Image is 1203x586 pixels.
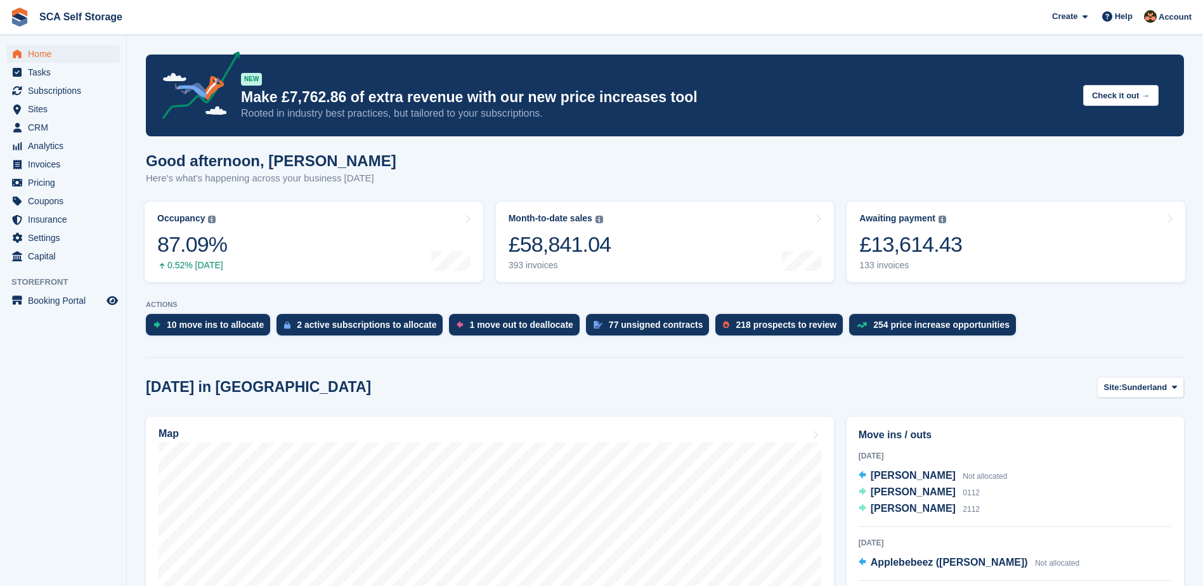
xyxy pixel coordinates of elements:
[509,260,611,271] div: 393 invoices
[594,321,602,329] img: contract_signature_icon-13c848040528278c33f63329250d36e43548de30e8caae1d1a13099fd9432cc5.svg
[28,119,104,136] span: CRM
[859,260,962,271] div: 133 invoices
[849,314,1022,342] a: 254 price increase opportunities
[241,107,1073,120] p: Rooted in industry best practices, but tailored to your subscriptions.
[939,216,946,223] img: icon-info-grey-7440780725fd019a000dd9b08b2336e03edf1995a4989e88bcd33f0948082b44.svg
[241,88,1073,107] p: Make £7,762.86 of extra revenue with our new price increases tool
[28,45,104,63] span: Home
[857,322,867,328] img: price_increase_opportunities-93ffe204e8149a01c8c9dc8f82e8f89637d9d84a8eef4429ea346261dce0b2c0.svg
[6,192,120,210] a: menu
[145,202,483,282] a: Occupancy 87.09% 0.52% [DATE]
[6,229,120,247] a: menu
[859,427,1172,443] h2: Move ins / outs
[963,472,1007,481] span: Not allocated
[496,202,835,282] a: Month-to-date sales £58,841.04 393 invoices
[1104,381,1122,394] span: Site:
[28,292,104,309] span: Booking Portal
[157,213,205,224] div: Occupancy
[146,301,1184,309] p: ACTIONS
[28,137,104,155] span: Analytics
[859,213,935,224] div: Awaiting payment
[469,320,573,330] div: 1 move out to deallocate
[859,231,962,257] div: £13,614.43
[6,137,120,155] a: menu
[28,63,104,81] span: Tasks
[34,6,127,27] a: SCA Self Storage
[1115,10,1133,23] span: Help
[10,8,29,27] img: stora-icon-8386f47178a22dfd0bd8f6a31ec36ba5ce8667c1dd55bd0f319d3a0aa187defe.svg
[1159,11,1192,23] span: Account
[736,320,836,330] div: 218 prospects to review
[859,468,1008,485] a: [PERSON_NAME] Not allocated
[6,119,120,136] a: menu
[284,321,290,329] img: active_subscription_to_allocate_icon-d502201f5373d7db506a760aba3b589e785aa758c864c3986d89f69b8ff3...
[276,314,449,342] a: 2 active subscriptions to allocate
[28,229,104,247] span: Settings
[6,82,120,100] a: menu
[871,557,1028,568] span: Applebebeez ([PERSON_NAME])
[28,174,104,192] span: Pricing
[449,314,585,342] a: 1 move out to deallocate
[847,202,1185,282] a: Awaiting payment £13,614.43 133 invoices
[859,555,1080,571] a: Applebebeez ([PERSON_NAME]) Not allocated
[105,293,120,308] a: Preview store
[6,247,120,265] a: menu
[159,428,179,439] h2: Map
[609,320,703,330] div: 77 unsigned contracts
[28,211,104,228] span: Insurance
[208,216,216,223] img: icon-info-grey-7440780725fd019a000dd9b08b2336e03edf1995a4989e88bcd33f0948082b44.svg
[1083,85,1159,106] button: Check it out →
[873,320,1010,330] div: 254 price increase opportunities
[146,314,276,342] a: 10 move ins to allocate
[1122,381,1167,394] span: Sunderland
[859,501,980,518] a: [PERSON_NAME] 2112
[241,73,262,86] div: NEW
[167,320,264,330] div: 10 move ins to allocate
[297,320,436,330] div: 2 active subscriptions to allocate
[6,174,120,192] a: menu
[28,82,104,100] span: Subscriptions
[1052,10,1077,23] span: Create
[723,321,729,329] img: prospect-51fa495bee0391a8d652442698ab0144808aea92771e9ea1ae160a38d050c398.svg
[595,216,603,223] img: icon-info-grey-7440780725fd019a000dd9b08b2336e03edf1995a4989e88bcd33f0948082b44.svg
[6,292,120,309] a: menu
[6,155,120,173] a: menu
[28,247,104,265] span: Capital
[146,152,396,169] h1: Good afternoon, [PERSON_NAME]
[28,192,104,210] span: Coupons
[963,488,980,497] span: 0112
[152,51,240,124] img: price-adjustments-announcement-icon-8257ccfd72463d97f412b2fc003d46551f7dbcb40ab6d574587a9cd5c0d94...
[146,171,396,186] p: Here's what's happening across your business [DATE]
[6,211,120,228] a: menu
[871,503,956,514] span: [PERSON_NAME]
[859,485,980,501] a: [PERSON_NAME] 0112
[715,314,849,342] a: 218 prospects to review
[6,63,120,81] a: menu
[457,321,463,329] img: move_outs_to_deallocate_icon-f764333ba52eb49d3ac5e1228854f67142a1ed5810a6f6cc68b1a99e826820c5.svg
[509,231,611,257] div: £58,841.04
[509,213,592,224] div: Month-to-date sales
[28,155,104,173] span: Invoices
[157,260,227,271] div: 0.52% [DATE]
[859,537,1172,549] div: [DATE]
[871,470,956,481] span: [PERSON_NAME]
[146,379,371,396] h2: [DATE] in [GEOGRAPHIC_DATA]
[963,505,980,514] span: 2112
[586,314,716,342] a: 77 unsigned contracts
[157,231,227,257] div: 87.09%
[6,45,120,63] a: menu
[11,276,126,289] span: Storefront
[1144,10,1157,23] img: Sarah Race
[859,450,1172,462] div: [DATE]
[28,100,104,118] span: Sites
[871,486,956,497] span: [PERSON_NAME]
[6,100,120,118] a: menu
[153,321,160,329] img: move_ins_to_allocate_icon-fdf77a2bb77ea45bf5b3d319d69a93e2d87916cf1d5bf7949dd705db3b84f3ca.svg
[1097,377,1184,398] button: Site: Sunderland
[1035,559,1079,568] span: Not allocated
